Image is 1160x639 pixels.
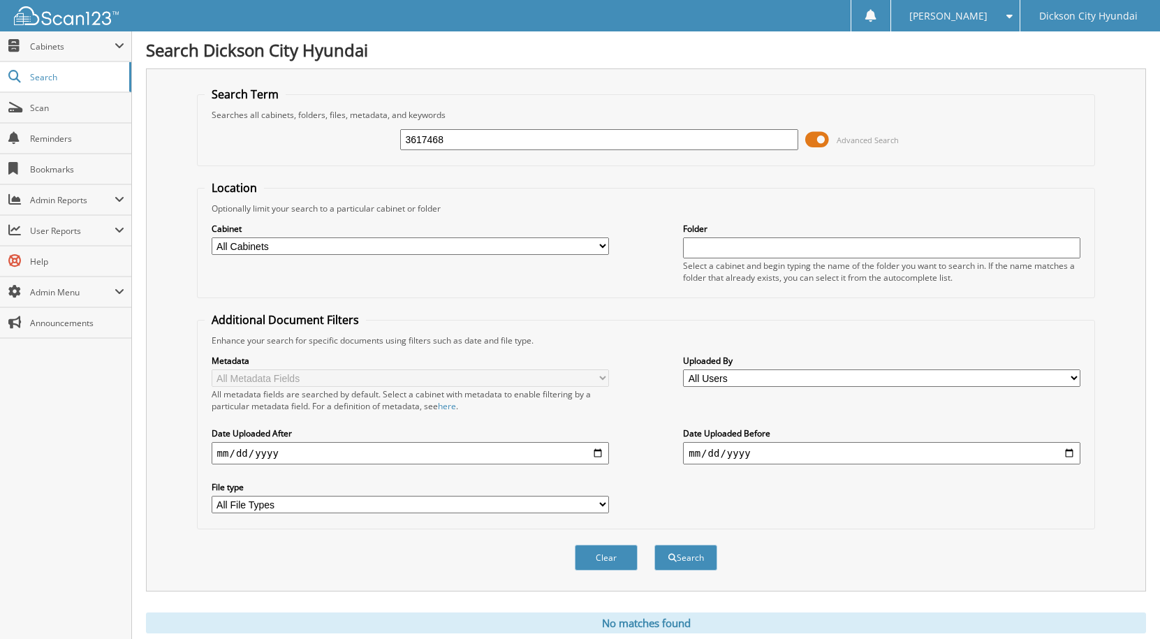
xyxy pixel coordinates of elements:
[205,312,366,328] legend: Additional Document Filters
[654,545,717,571] button: Search
[30,133,124,145] span: Reminders
[205,203,1088,214] div: Optionally limit your search to a particular cabinet or folder
[205,335,1088,346] div: Enhance your search for specific documents using filters such as date and file type.
[212,481,609,493] label: File type
[683,260,1080,284] div: Select a cabinet and begin typing the name of the folder you want to search in. If the name match...
[30,286,115,298] span: Admin Menu
[212,427,609,439] label: Date Uploaded After
[30,317,124,329] span: Announcements
[205,87,286,102] legend: Search Term
[909,12,988,20] span: [PERSON_NAME]
[146,612,1146,633] div: No matches found
[683,427,1080,439] label: Date Uploaded Before
[30,225,115,237] span: User Reports
[30,102,124,114] span: Scan
[212,442,609,464] input: start
[30,194,115,206] span: Admin Reports
[683,442,1080,464] input: end
[438,400,456,412] a: here
[212,223,609,235] label: Cabinet
[683,355,1080,367] label: Uploaded By
[212,355,609,367] label: Metadata
[205,109,1088,121] div: Searches all cabinets, folders, files, metadata, and keywords
[14,6,119,25] img: scan123-logo-white.svg
[837,135,899,145] span: Advanced Search
[575,545,638,571] button: Clear
[212,388,609,412] div: All metadata fields are searched by default. Select a cabinet with metadata to enable filtering b...
[1039,12,1138,20] span: Dickson City Hyundai
[683,223,1080,235] label: Folder
[30,71,122,83] span: Search
[30,163,124,175] span: Bookmarks
[30,256,124,267] span: Help
[205,180,264,196] legend: Location
[146,38,1146,61] h1: Search Dickson City Hyundai
[30,41,115,52] span: Cabinets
